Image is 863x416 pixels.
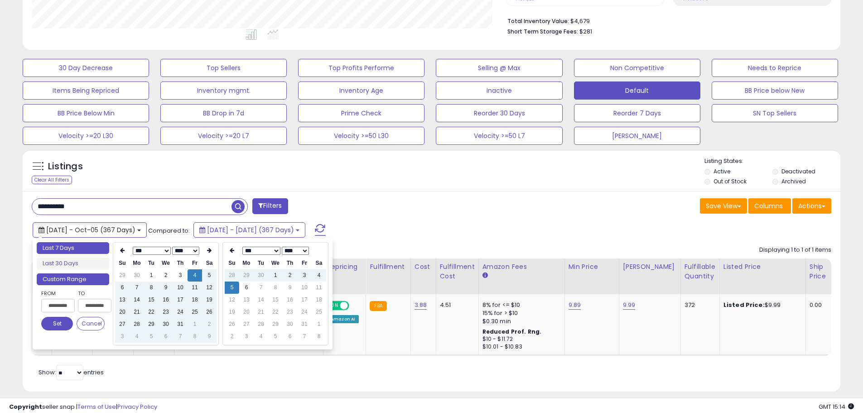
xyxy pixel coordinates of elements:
[159,282,173,294] td: 9
[714,167,730,175] label: Active
[46,225,135,234] span: [DATE] - Oct-05 (367 Days)
[252,198,288,214] button: Filters
[685,262,716,281] div: Fulfillable Quantity
[254,257,268,269] th: Tu
[117,402,157,411] a: Privacy Policy
[268,306,283,318] td: 22
[579,27,592,36] span: $281
[148,226,190,235] span: Compared to:
[239,330,254,343] td: 3
[810,301,824,309] div: 0.00
[159,330,173,343] td: 6
[130,330,144,343] td: 4
[173,306,188,318] td: 24
[37,242,109,254] li: Last 7 Days
[188,318,202,330] td: 1
[436,104,562,122] button: Reorder 30 Days
[239,282,254,294] td: 6
[312,306,326,318] td: 25
[254,306,268,318] td: 21
[225,330,239,343] td: 2
[48,160,83,173] h5: Listings
[159,306,173,318] td: 23
[188,282,202,294] td: 11
[202,294,217,306] td: 19
[574,81,700,100] button: Default
[254,269,268,282] td: 30
[283,282,297,294] td: 9
[283,257,297,269] th: Th
[202,269,217,282] td: 5
[283,269,297,282] td: 2
[436,127,562,145] button: Velocity >=50 L7
[283,306,297,318] td: 23
[569,301,581,310] a: 9.89
[37,273,109,286] li: Custom Range
[202,318,217,330] td: 2
[115,330,130,343] td: 3
[115,269,130,282] td: 29
[159,269,173,282] td: 2
[144,269,159,282] td: 1
[312,257,326,269] th: Sa
[712,59,838,77] button: Needs to Reprice
[225,306,239,318] td: 19
[700,198,747,214] button: Save View
[160,127,287,145] button: Velocity >=20 L7
[574,127,700,145] button: [PERSON_NAME]
[312,269,326,282] td: 4
[37,258,109,270] li: Last 30 Days
[415,262,432,272] div: Cost
[160,59,287,77] button: Top Sellers
[623,301,636,310] a: 9.99
[482,328,542,335] b: Reduced Prof. Rng.
[32,176,72,184] div: Clear All Filters
[239,294,254,306] td: 13
[239,257,254,269] th: Mo
[297,306,312,318] td: 24
[283,330,297,343] td: 6
[173,269,188,282] td: 3
[193,222,305,238] button: [DATE] - [DATE] (367 Days)
[370,262,406,272] div: Fulfillment
[329,302,340,310] span: ON
[23,59,149,77] button: 30 Day Decrease
[298,59,424,77] button: Top Profits Performe
[77,402,116,411] a: Terms of Use
[268,318,283,330] td: 29
[188,330,202,343] td: 8
[77,317,105,330] button: Cancel
[268,330,283,343] td: 5
[507,28,578,35] b: Short Term Storage Fees:
[115,318,130,330] td: 27
[9,403,157,411] div: seller snap | |
[436,59,562,77] button: Selling @ Max
[298,81,424,100] button: Inventory Age
[225,294,239,306] td: 12
[268,269,283,282] td: 1
[297,294,312,306] td: 17
[159,257,173,269] th: We
[440,301,472,309] div: 4.51
[239,318,254,330] td: 27
[348,302,362,310] span: OFF
[482,272,488,280] small: Amazon Fees.
[254,294,268,306] td: 14
[297,269,312,282] td: 3
[173,294,188,306] td: 17
[327,315,359,323] div: Amazon AI
[23,81,149,100] button: Items Being Repriced
[297,318,312,330] td: 31
[115,257,130,269] th: Su
[792,198,831,214] button: Actions
[819,402,854,411] span: 2025-10-6 15:14 GMT
[188,294,202,306] td: 18
[225,318,239,330] td: 26
[188,269,202,282] td: 4
[714,177,747,185] label: Out of Stock
[115,306,130,318] td: 20
[569,262,615,272] div: Min Price
[173,282,188,294] td: 10
[507,15,824,26] li: $4,679
[507,17,569,25] b: Total Inventory Value:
